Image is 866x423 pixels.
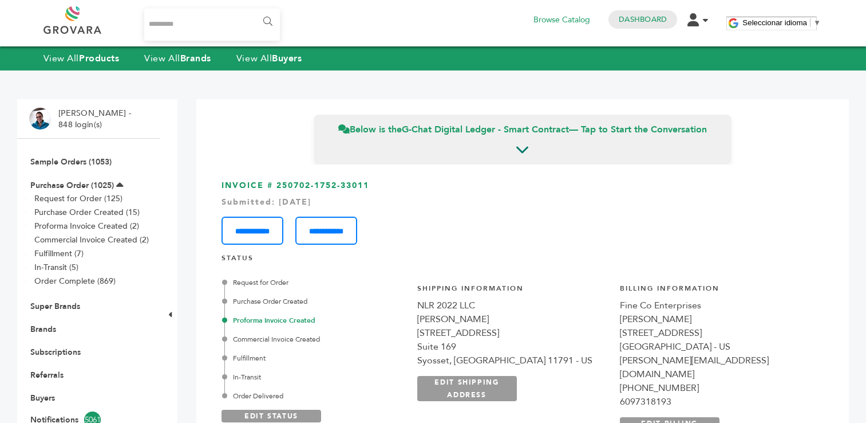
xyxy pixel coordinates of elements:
[30,180,114,191] a: Purchase Order (1025)
[742,18,821,27] a: Seleccionar idioma​
[34,276,116,287] a: Order Complete (869)
[224,391,405,401] div: Order Delivered
[417,354,608,367] div: Syosset, [GEOGRAPHIC_DATA] 11791 - US
[338,123,707,136] span: Below is the — Tap to Start the Conversation
[417,340,608,354] div: Suite 169
[222,253,824,269] h4: STATUS
[620,326,811,340] div: [STREET_ADDRESS]
[533,14,590,26] a: Browse Catalog
[224,296,405,307] div: Purchase Order Created
[30,347,81,358] a: Subscriptions
[34,262,78,273] a: In-Transit (5)
[620,299,811,312] div: Fine Co Enterprises
[224,315,405,326] div: Proforma Invoice Created
[620,354,811,381] div: [PERSON_NAME][EMAIL_ADDRESS][DOMAIN_NAME]
[222,410,321,422] a: EDIT STATUS
[417,326,608,340] div: [STREET_ADDRESS]
[224,353,405,363] div: Fulfillment
[222,197,824,208] div: Submitted: [DATE]
[34,193,122,204] a: Request for Order (125)
[144,52,211,65] a: View AllBrands
[810,18,810,27] span: ​
[30,324,56,335] a: Brands
[34,234,149,245] a: Commercial Invoice Created (2)
[224,277,405,288] div: Request for Order
[58,108,134,130] li: [PERSON_NAME] - 848 login(s)
[272,52,302,65] strong: Buyers
[144,9,280,41] input: Search...
[34,248,84,259] a: Fulfillment (7)
[79,52,119,65] strong: Products
[417,284,608,299] h4: Shipping Information
[30,156,112,167] a: Sample Orders (1053)
[44,52,120,65] a: View AllProducts
[620,381,811,395] div: [PHONE_NUMBER]
[619,14,667,25] a: Dashboard
[417,299,608,312] div: NLR 2022 LLC
[620,395,811,409] div: 6097318193
[34,221,139,232] a: Proforma Invoice Created (2)
[742,18,807,27] span: Seleccionar idioma
[224,334,405,344] div: Commercial Invoice Created
[30,301,80,312] a: Super Brands
[402,123,569,136] strong: G-Chat Digital Ledger - Smart Contract
[620,340,811,354] div: [GEOGRAPHIC_DATA] - US
[30,393,55,404] a: Buyers
[236,52,302,65] a: View AllBuyers
[417,376,517,401] a: EDIT SHIPPING ADDRESS
[224,372,405,382] div: In-Transit
[620,284,811,299] h4: Billing Information
[813,18,821,27] span: ▼
[417,312,608,326] div: [PERSON_NAME]
[30,370,64,381] a: Referrals
[180,52,211,65] strong: Brands
[34,207,140,218] a: Purchase Order Created (15)
[222,180,824,245] h3: INVOICE # 250702-1752-33011
[620,312,811,326] div: [PERSON_NAME]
